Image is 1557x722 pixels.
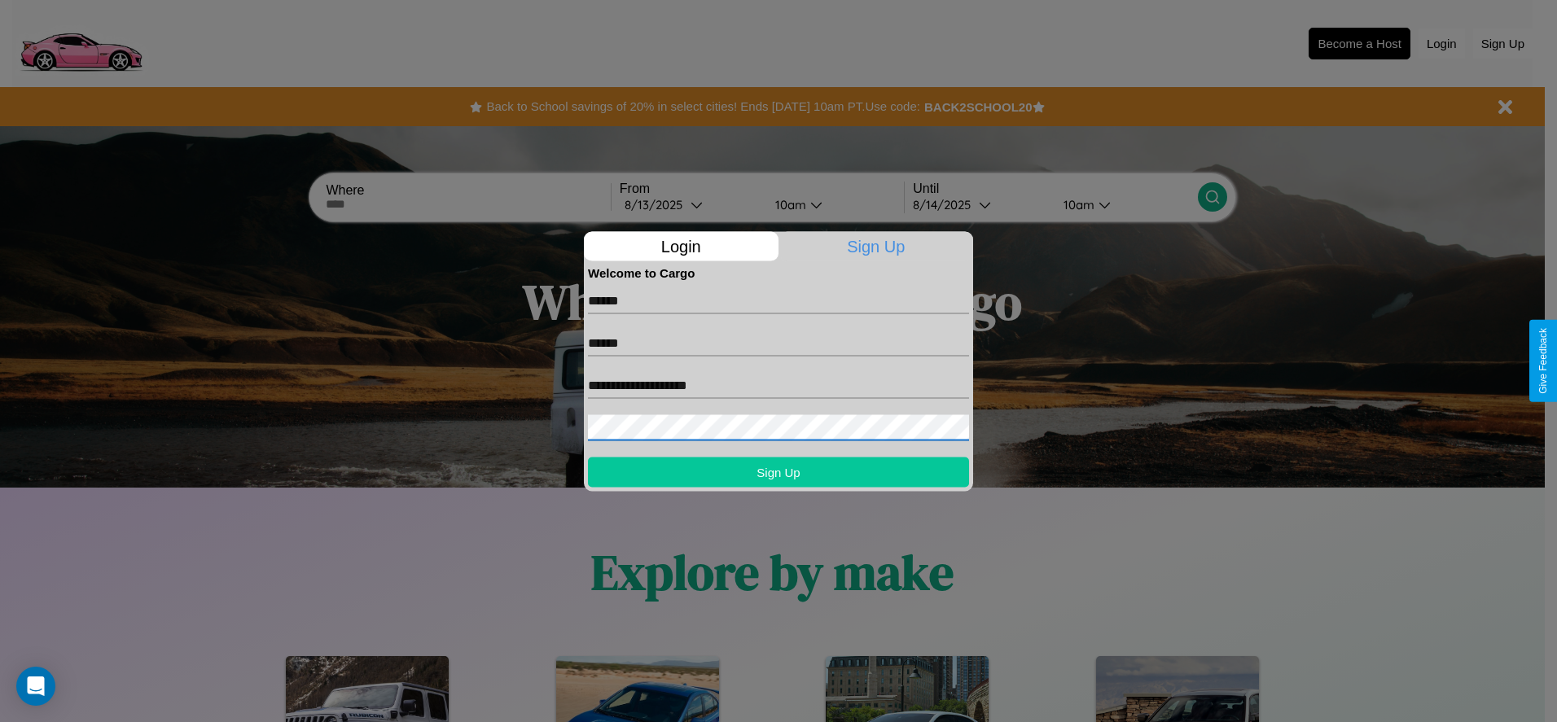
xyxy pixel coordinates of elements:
div: Open Intercom Messenger [16,667,55,706]
div: Give Feedback [1537,328,1549,394]
p: Sign Up [779,231,974,260]
p: Login [584,231,778,260]
button: Sign Up [588,457,969,487]
h4: Welcome to Cargo [588,265,969,279]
